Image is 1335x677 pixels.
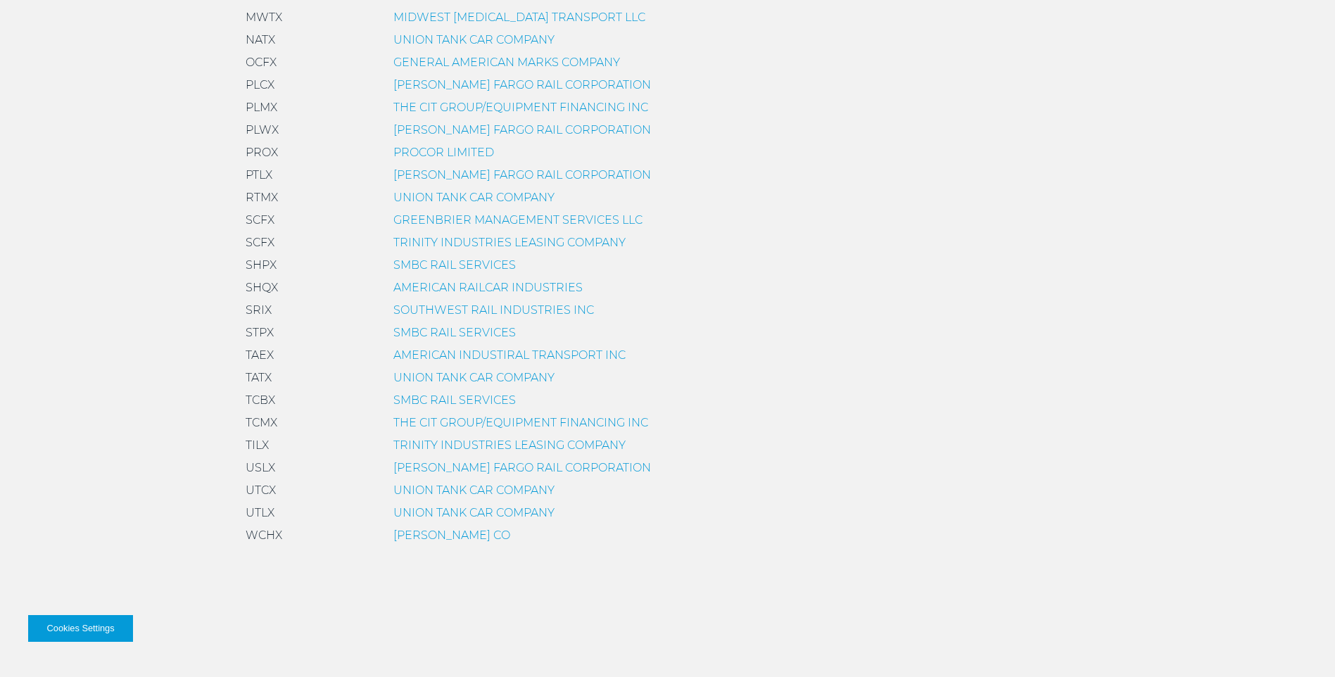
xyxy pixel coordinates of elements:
[393,506,555,519] a: UNION TANK CAR COMPANY
[28,615,133,642] button: Cookies Settings
[393,236,626,249] a: TRINITY INDUSTRIES LEASING COMPANY
[393,168,651,182] a: [PERSON_NAME] FARGO RAIL CORPORATION
[246,438,269,452] span: TILX
[246,258,277,272] span: SHPX
[246,393,275,407] span: TCBX
[246,123,279,137] span: PLWX
[246,33,275,46] span: NATX
[393,483,555,497] a: UNION TANK CAR COMPANY
[393,56,620,69] a: GENERAL AMERICAN MARKS COMPANY
[246,416,277,429] span: TCMX
[246,236,274,249] span: SCFX
[246,146,278,159] span: PROX
[246,371,272,384] span: TATX
[246,506,274,519] span: UTLX
[393,123,651,137] a: [PERSON_NAME] FARGO RAIL CORPORATION
[393,101,648,114] a: THE CIT GROUP/EQUIPMENT FINANCING INC
[393,371,555,384] a: UNION TANK CAR COMPANY
[246,56,277,69] span: OCFX
[393,393,516,407] a: SMBC RAIL SERVICES
[393,438,626,452] a: TRINITY INDUSTRIES LEASING COMPANY
[246,326,274,339] span: STPX
[393,11,645,24] a: MIDWEST [MEDICAL_DATA] TRANSPORT LLC
[246,348,274,362] span: TAEX
[246,303,272,317] span: SRIX
[393,461,651,474] a: [PERSON_NAME] FARGO RAIL CORPORATION
[393,213,643,227] a: GREENBRIER MANAGEMENT SERVICES LLC
[393,281,583,294] a: AMERICAN RAILCAR INDUSTRIES
[246,78,274,91] span: PLCX
[246,101,277,114] span: PLMX
[246,168,272,182] span: PTLX
[246,529,282,542] span: WCHX
[246,11,282,24] span: MWTX
[246,483,276,497] span: UTCX
[393,303,594,317] a: SOUTHWEST RAIL INDUSTRIES INC
[246,281,278,294] span: SHQX
[246,461,275,474] span: USLX
[246,191,278,204] span: RTMX
[393,348,626,362] a: AMERICAN INDUSTIRAL TRANSPORT INC
[393,416,648,429] a: THE CIT GROUP/EQUIPMENT FINANCING INC
[393,326,516,339] a: SMBC RAIL SERVICES
[393,191,555,204] a: UNION TANK CAR COMPANY
[393,258,516,272] a: SMBC RAIL SERVICES
[393,529,510,542] a: [PERSON_NAME] CO
[393,146,494,159] a: PROCOR LIMITED
[393,33,555,46] a: UNION TANK CAR COMPANY
[246,213,274,227] span: SCFX
[393,78,651,91] a: [PERSON_NAME] FARGO RAIL CORPORATION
